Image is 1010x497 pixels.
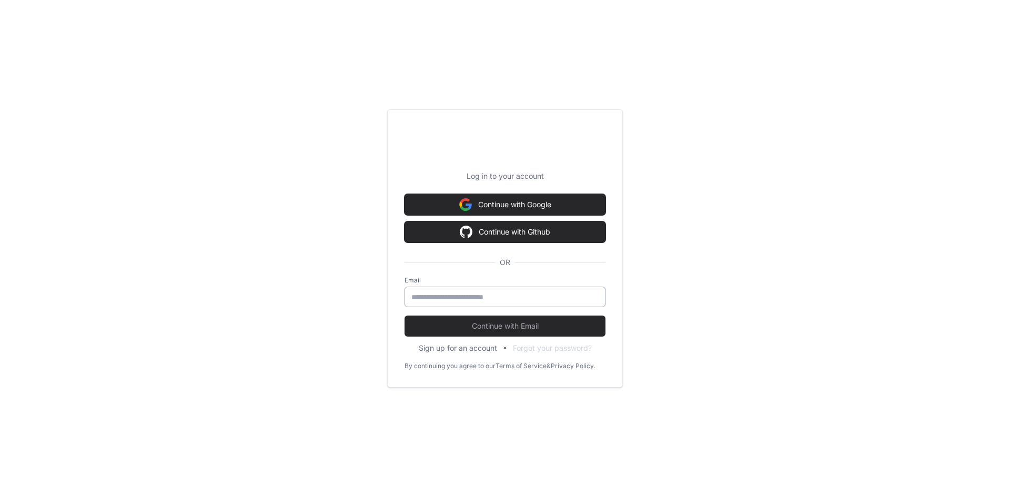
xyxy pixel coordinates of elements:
div: By continuing you agree to our [405,362,496,370]
button: Continue with Google [405,194,605,215]
label: Email [405,276,605,285]
button: Sign up for an account [419,343,497,353]
p: Log in to your account [405,171,605,181]
button: Continue with Email [405,316,605,337]
button: Forgot your password? [513,343,592,353]
a: Privacy Policy. [551,362,595,370]
a: Terms of Service [496,362,547,370]
span: Continue with Email [405,321,605,331]
img: Sign in with google [459,194,472,215]
img: Sign in with google [460,221,472,242]
button: Continue with Github [405,221,605,242]
div: & [547,362,551,370]
span: OR [496,257,514,268]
